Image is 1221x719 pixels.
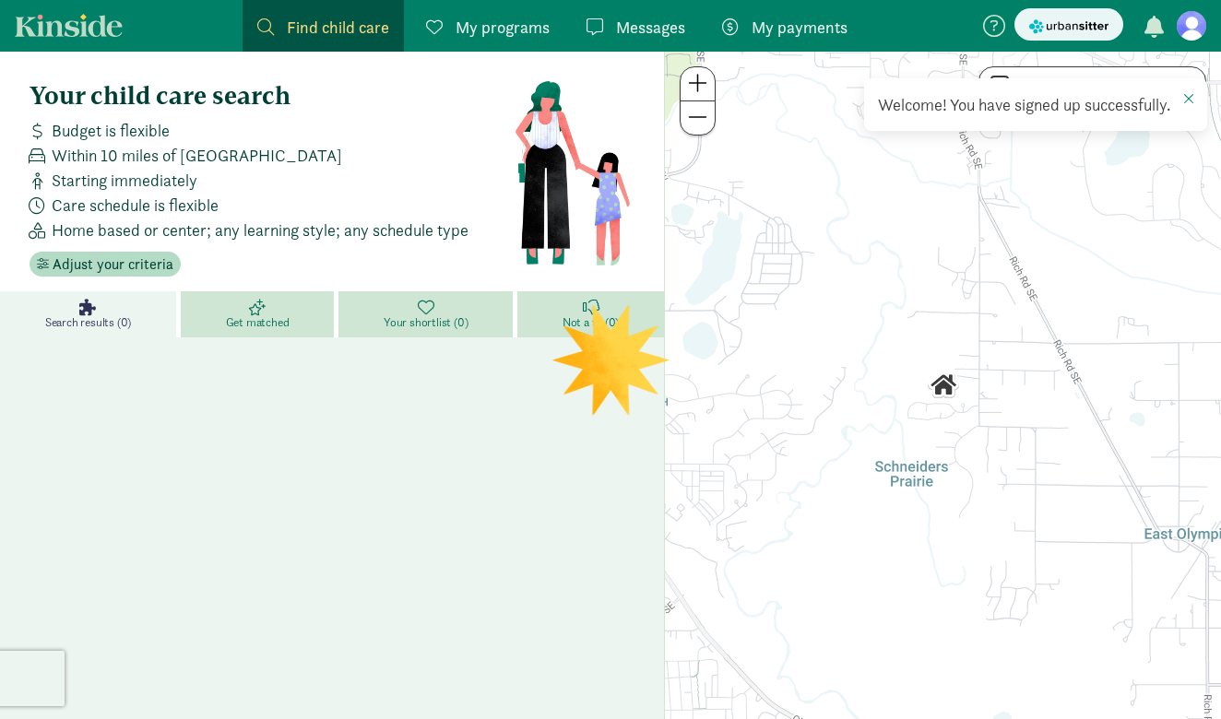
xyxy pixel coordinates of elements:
[338,291,517,337] a: Your shortlist (0)
[30,252,181,277] button: Adjust your criteria
[384,315,468,330] span: Your shortlist (0)
[456,15,550,40] span: My programs
[181,291,338,337] a: Get matched
[287,15,389,40] span: Find child care
[226,315,290,330] span: Get matched
[52,168,197,193] span: Starting immediately
[15,14,123,37] a: Kinside
[30,81,514,111] h4: Your child care search
[517,291,664,337] a: Not a fit (0)
[52,118,170,143] span: Budget is flexible
[1029,17,1108,36] img: urbansitter_logo_small.svg
[45,315,131,330] span: Search results (0)
[752,15,848,40] span: My payments
[928,370,959,401] div: Click to see details
[53,253,173,276] span: Adjust your criteria
[52,218,468,242] span: Home based or center; any learning style; any schedule type
[1009,74,1194,96] label: Search as I move the map
[52,193,219,218] span: Care schedule is flexible
[616,15,685,40] span: Messages
[878,92,1193,117] div: Welcome! You have signed up successfully.
[563,315,619,330] span: Not a fit (0)
[52,143,342,168] span: Within 10 miles of [GEOGRAPHIC_DATA]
